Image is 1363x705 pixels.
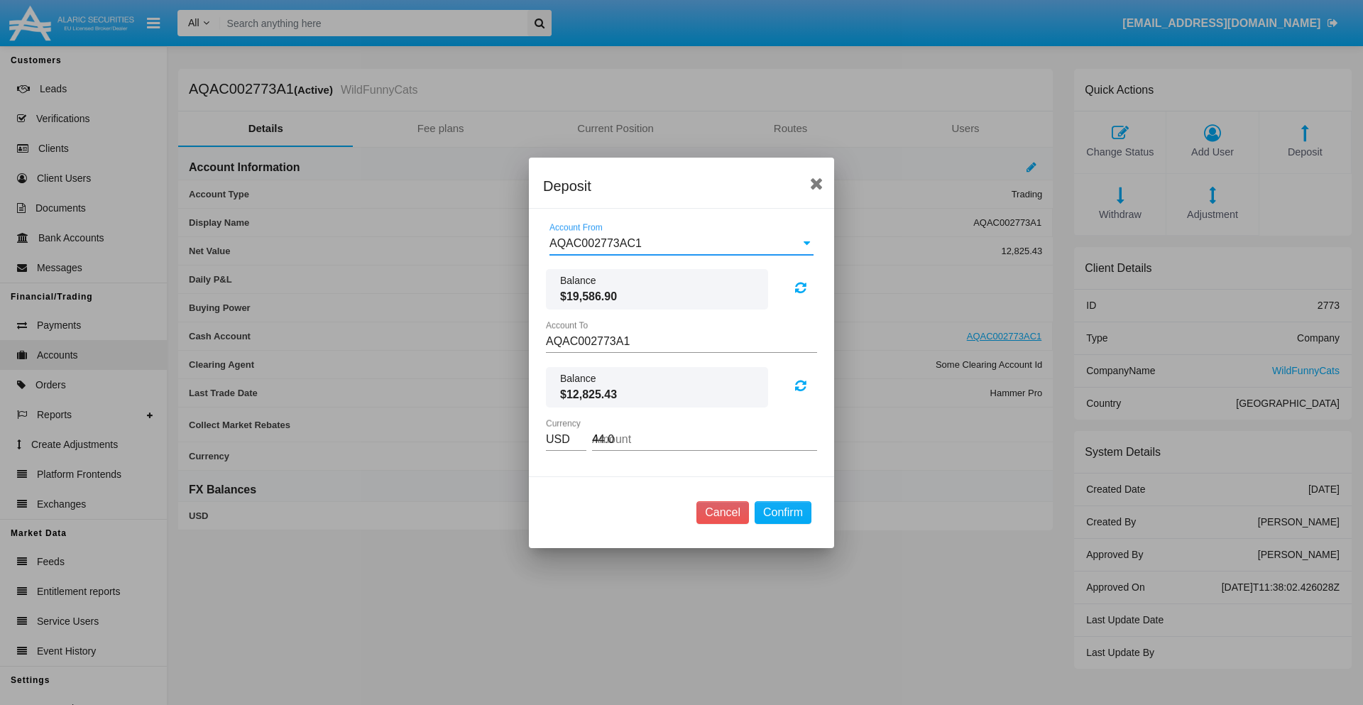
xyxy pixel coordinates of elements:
div: Deposit [543,175,820,197]
button: Cancel [696,501,749,524]
span: $12,825.43 [560,386,754,403]
span: Balance [560,371,754,386]
span: Balance [560,273,754,288]
span: $19,586.90 [560,288,754,305]
button: Confirm [755,501,811,524]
